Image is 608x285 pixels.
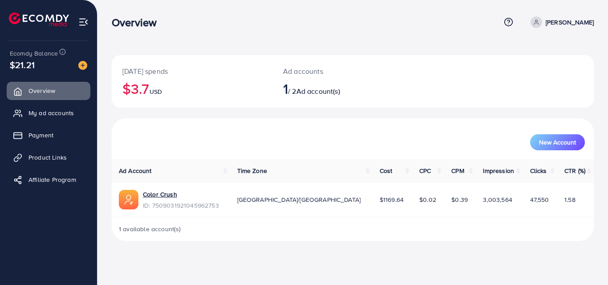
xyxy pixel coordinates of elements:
[564,195,576,204] span: 1.58
[283,66,382,76] p: Ad accounts
[150,87,162,96] span: USD
[296,86,340,96] span: Ad account(s)
[7,104,90,122] a: My ad accounts
[483,166,514,175] span: Impression
[380,166,393,175] span: Cost
[7,149,90,166] a: Product Links
[10,49,58,58] span: Ecomdy Balance
[527,16,594,28] a: [PERSON_NAME]
[143,190,177,199] a: Color Crush
[7,171,90,189] a: Affiliate Program
[546,17,594,28] p: [PERSON_NAME]
[530,166,547,175] span: Clicks
[78,61,87,70] img: image
[237,195,361,204] span: [GEOGRAPHIC_DATA]/[GEOGRAPHIC_DATA]
[451,195,468,204] span: $0.39
[483,195,512,204] span: 3,003,564
[28,108,74,117] span: My ad accounts
[112,16,164,29] h3: Overview
[10,58,35,71] span: $21.21
[283,78,288,99] span: 1
[451,166,464,175] span: CPM
[283,80,382,97] h2: / 2
[28,86,55,95] span: Overview
[9,12,69,26] img: logo
[530,134,585,150] button: New Account
[122,66,262,76] p: [DATE] spends
[122,80,262,97] h2: $3.7
[28,175,76,184] span: Affiliate Program
[119,225,181,233] span: 1 available account(s)
[143,201,219,210] span: ID: 7509031921045962753
[530,195,549,204] span: 47,550
[539,139,576,145] span: New Account
[7,126,90,144] a: Payment
[570,245,601,278] iframe: Chat
[380,195,404,204] span: $1169.64
[78,17,89,27] img: menu
[7,82,90,100] a: Overview
[28,153,67,162] span: Product Links
[119,166,152,175] span: Ad Account
[419,166,431,175] span: CPC
[419,195,436,204] span: $0.02
[119,190,138,209] img: ic-ads-acc.e4c84228.svg
[564,166,585,175] span: CTR (%)
[237,166,267,175] span: Time Zone
[28,131,53,140] span: Payment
